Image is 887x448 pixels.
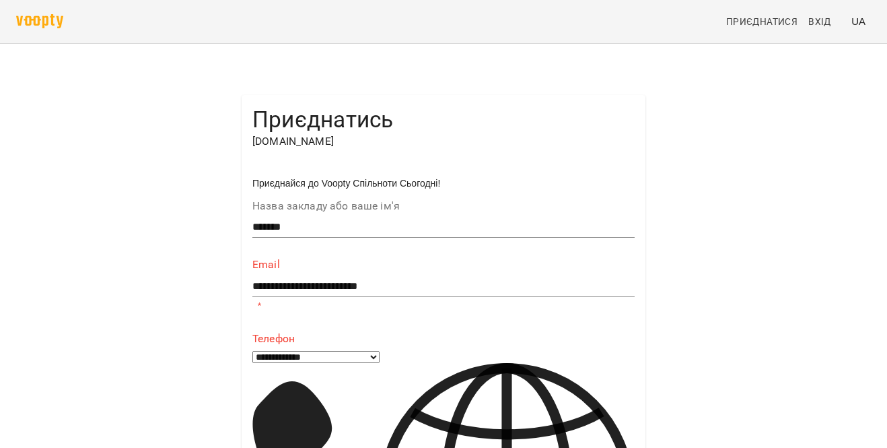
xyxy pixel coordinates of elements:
button: UA [846,9,871,34]
img: voopty.png [16,14,63,28]
span: UA [851,14,865,28]
h4: Приєднатись [252,106,635,133]
label: Телефон [252,333,635,344]
span: Вхід [808,13,831,30]
a: Вхід [803,9,846,34]
select: Phone number country [252,351,380,363]
a: Приєднатися [721,9,803,34]
p: [DOMAIN_NAME] [252,133,635,150]
span: Приєднатися [726,13,797,30]
label: Назва закладу або ваше ім'я [252,201,635,212]
label: Email [252,259,635,270]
